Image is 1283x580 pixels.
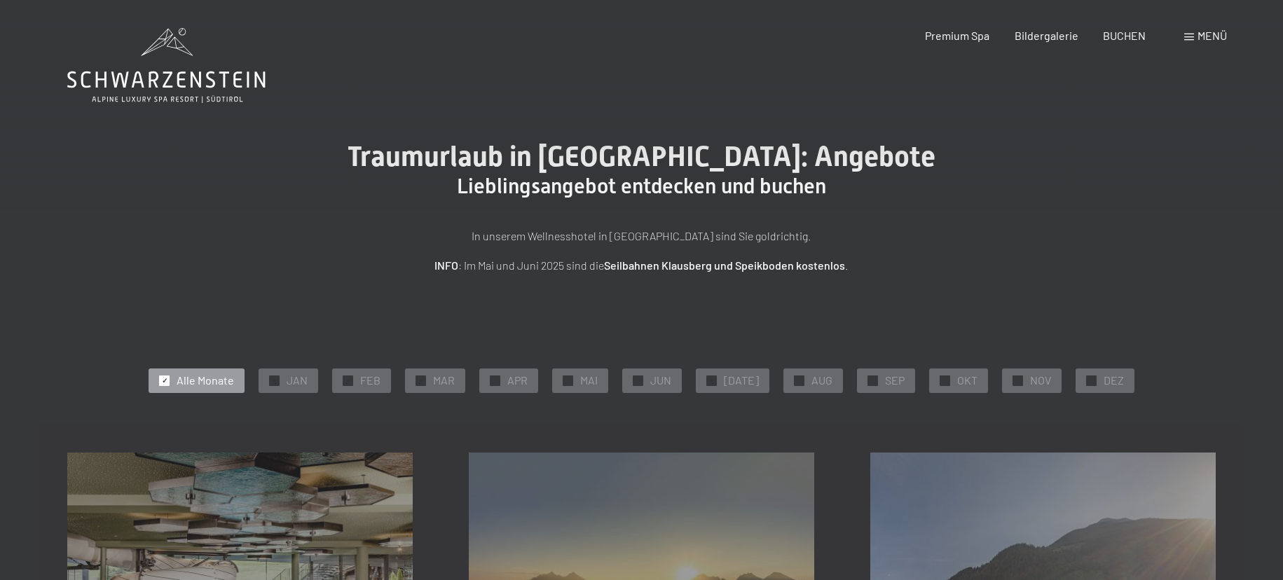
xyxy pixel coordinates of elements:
span: OKT [957,373,977,388]
span: AUG [811,373,832,388]
span: ✓ [942,375,948,385]
a: Premium Spa [925,29,989,42]
span: [DATE] [724,373,759,388]
span: FEB [360,373,380,388]
span: ✓ [162,375,167,385]
span: Lieblingsangebot entdecken und buchen [457,174,826,198]
span: DEZ [1104,373,1124,388]
span: APR [507,373,528,388]
strong: INFO [434,258,458,272]
span: ✓ [1089,375,1095,385]
span: ✓ [272,375,277,385]
span: ✓ [870,375,876,385]
span: JUN [650,373,671,388]
a: BUCHEN [1103,29,1146,42]
span: SEP [885,373,905,388]
span: MAR [433,373,455,388]
p: In unserem Wellnesshotel in [GEOGRAPHIC_DATA] sind Sie goldrichtig. [291,227,992,245]
span: Menü [1198,29,1227,42]
span: ✓ [636,375,641,385]
span: ✓ [565,375,571,385]
span: MAI [580,373,598,388]
span: ✓ [709,375,715,385]
span: Alle Monate [177,373,234,388]
span: JAN [287,373,308,388]
strong: Seilbahnen Klausberg und Speikboden kostenlos [604,258,845,272]
span: ✓ [418,375,424,385]
a: Bildergalerie [1015,29,1078,42]
span: ✓ [493,375,498,385]
span: Traumurlaub in [GEOGRAPHIC_DATA]: Angebote [348,140,935,173]
span: ✓ [345,375,351,385]
span: NOV [1030,373,1051,388]
p: : Im Mai und Juni 2025 sind die . [291,256,992,275]
span: ✓ [797,375,802,385]
span: ✓ [1015,375,1021,385]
